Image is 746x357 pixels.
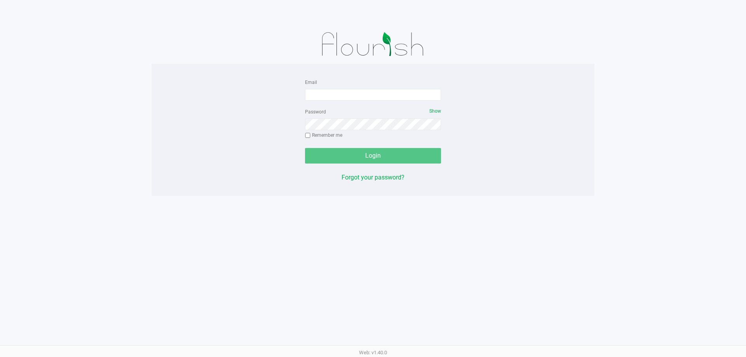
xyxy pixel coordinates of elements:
label: Email [305,79,317,86]
span: Show [429,108,441,114]
span: Web: v1.40.0 [359,350,387,355]
button: Forgot your password? [342,173,404,182]
label: Password [305,108,326,115]
input: Remember me [305,133,310,138]
label: Remember me [305,132,342,139]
